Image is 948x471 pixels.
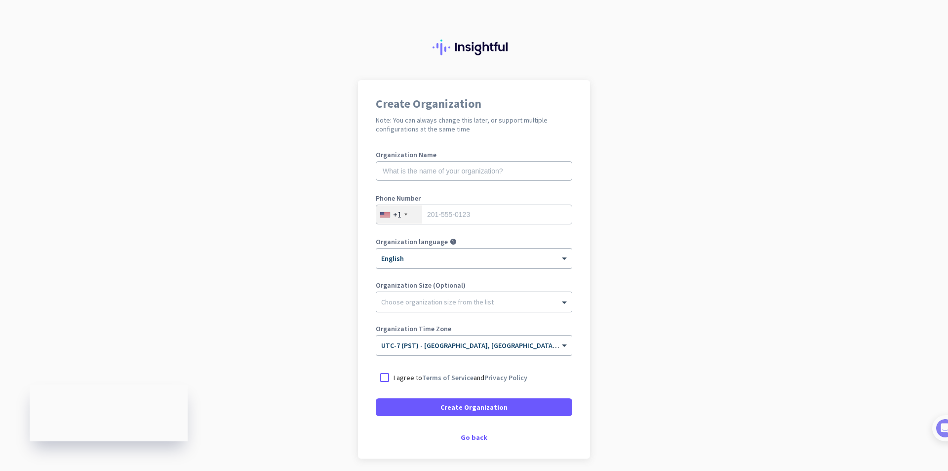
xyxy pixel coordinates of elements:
[440,402,508,412] span: Create Organization
[376,238,448,245] label: Organization language
[433,40,515,55] img: Insightful
[376,205,572,224] input: 201-555-0123
[376,116,572,133] h2: Note: You can always change this later, or support multiple configurations at the same time
[376,325,572,332] label: Organization Time Zone
[376,398,572,416] button: Create Organization
[376,151,572,158] label: Organization Name
[450,238,457,245] i: help
[376,161,572,181] input: What is the name of your organization?
[393,210,401,219] div: +1
[422,373,474,382] a: Terms of Service
[376,98,572,110] h1: Create Organization
[376,195,572,202] label: Phone Number
[484,373,527,382] a: Privacy Policy
[376,434,572,441] div: Go back
[394,373,527,383] p: I agree to and
[30,385,188,441] iframe: Insightful Status
[376,282,572,289] label: Organization Size (Optional)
